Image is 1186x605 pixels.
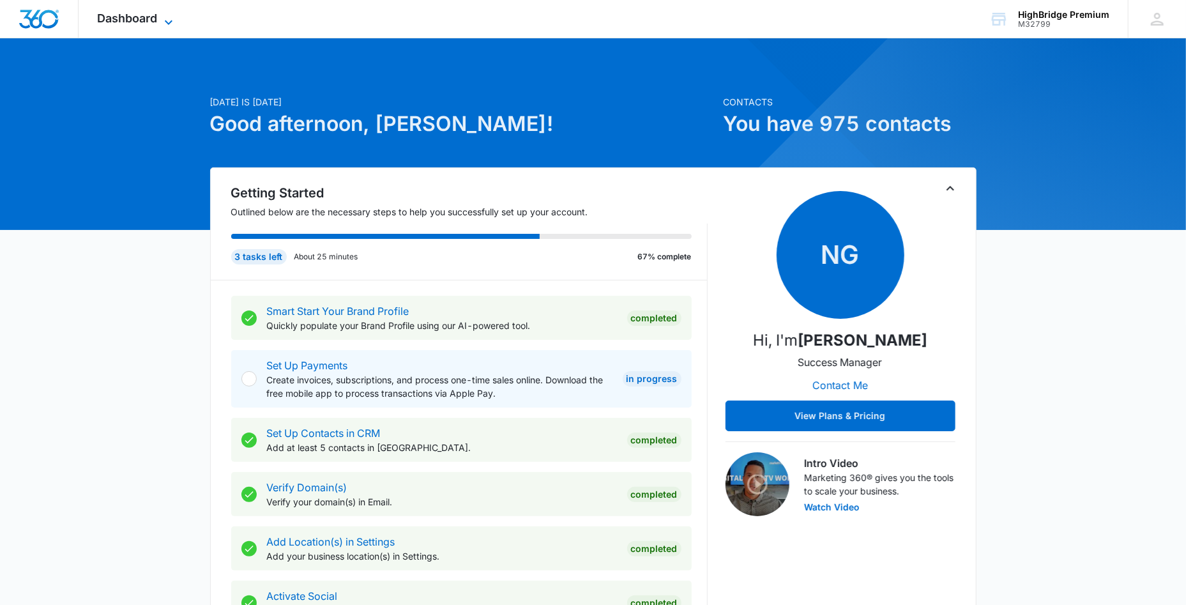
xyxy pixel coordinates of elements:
p: Verify your domain(s) in Email. [267,495,617,509]
p: Quickly populate your Brand Profile using our AI-powered tool. [267,319,617,332]
p: 67% complete [638,251,692,263]
div: Completed [627,541,681,556]
p: Add your business location(s) in Settings. [267,549,617,563]
div: Completed [627,310,681,326]
p: Create invoices, subscriptions, and process one-time sales online. Download the free mobile app t... [267,373,612,400]
button: View Plans & Pricing [726,401,955,431]
div: 3 tasks left [231,249,287,264]
a: Smart Start Your Brand Profile [267,305,409,318]
div: account id [1018,20,1109,29]
div: account name [1018,10,1109,20]
div: Completed [627,433,681,448]
p: About 25 minutes [294,251,358,263]
h1: Good afternoon, [PERSON_NAME]! [210,109,716,139]
p: Add at least 5 contacts in [GEOGRAPHIC_DATA]. [267,441,617,454]
a: Set Up Contacts in CRM [267,427,381,440]
p: Hi, I'm [753,329,927,352]
p: [DATE] is [DATE] [210,95,716,109]
div: In Progress [623,371,681,387]
img: Intro Video [726,452,789,516]
button: Toggle Collapse [943,181,958,196]
a: Add Location(s) in Settings [267,535,395,548]
p: Marketing 360® gives you the tools to scale your business. [805,471,955,498]
strong: [PERSON_NAME] [798,331,927,349]
h2: Getting Started [231,183,708,203]
button: Contact Me [800,370,881,401]
div: Completed [627,487,681,502]
a: Activate Social [267,590,338,602]
a: Verify Domain(s) [267,481,347,494]
span: NG [777,191,904,319]
p: Success Manager [798,355,883,370]
a: Set Up Payments [267,359,348,372]
span: Dashboard [98,11,158,25]
p: Outlined below are the necessary steps to help you successfully set up your account. [231,205,708,218]
p: Contacts [724,95,977,109]
h3: Intro Video [805,456,955,471]
button: Watch Video [805,503,860,512]
h1: You have 975 contacts [724,109,977,139]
